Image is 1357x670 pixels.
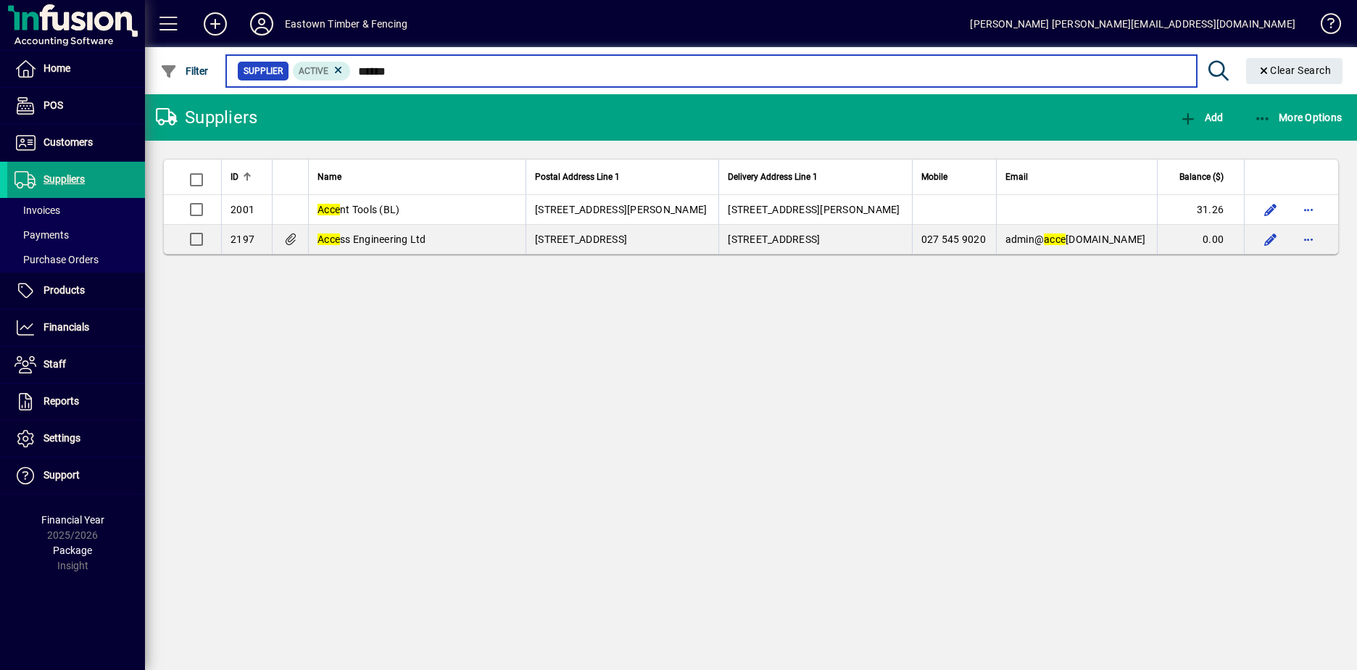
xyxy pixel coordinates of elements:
button: More Options [1250,104,1346,131]
span: ID [231,169,238,185]
a: Financials [7,310,145,346]
div: Name [318,169,517,185]
td: 0.00 [1157,225,1244,254]
button: More options [1297,228,1320,251]
span: Clear Search [1258,65,1332,76]
span: Customers [43,136,93,148]
span: Filter [160,65,209,77]
span: 027 545 9020 [921,233,986,245]
div: Email [1005,169,1148,185]
span: [STREET_ADDRESS][PERSON_NAME] [728,204,900,215]
span: Invoices [14,204,60,216]
button: Add [1176,104,1227,131]
span: [STREET_ADDRESS] [728,233,820,245]
a: Knowledge Base [1310,3,1339,50]
mat-chip: Activation Status: Active [293,62,351,80]
span: Delivery Address Line 1 [728,169,818,185]
em: Acce [318,204,340,215]
a: POS [7,88,145,124]
em: acce [1044,233,1066,245]
span: Payments [14,229,69,241]
span: Suppliers [43,173,85,185]
span: Balance ($) [1179,169,1224,185]
span: Home [43,62,70,74]
a: Settings [7,421,145,457]
span: [STREET_ADDRESS][PERSON_NAME] [535,204,707,215]
span: Name [318,169,341,185]
button: Filter [157,58,212,84]
div: Suppliers [156,106,257,129]
span: Email [1005,169,1028,185]
div: ID [231,169,263,185]
span: Settings [43,432,80,444]
span: More Options [1254,112,1343,123]
span: Active [299,66,328,76]
button: More options [1297,198,1320,221]
span: Reports [43,395,79,407]
a: Invoices [7,198,145,223]
span: Mobile [921,169,947,185]
a: Home [7,51,145,87]
span: POS [43,99,63,111]
em: Acce [318,233,340,245]
span: Purchase Orders [14,254,99,265]
button: Add [192,11,238,37]
a: Purchase Orders [7,247,145,272]
span: admin@ [DOMAIN_NAME] [1005,233,1146,245]
span: Package [53,545,92,556]
span: ss Engineering Ltd [318,233,426,245]
div: Balance ($) [1166,169,1237,185]
td: 31.26 [1157,195,1244,225]
span: Financials [43,321,89,333]
button: Profile [238,11,285,37]
span: Support [43,469,80,481]
span: Staff [43,358,66,370]
span: Supplier [244,64,283,78]
span: Add [1179,112,1223,123]
button: Clear [1246,58,1343,84]
a: Customers [7,125,145,161]
span: Financial Year [41,514,104,526]
a: Staff [7,347,145,383]
span: 2197 [231,233,254,245]
span: nt Tools (BL) [318,204,399,215]
a: Payments [7,223,145,247]
div: [PERSON_NAME] [PERSON_NAME][EMAIL_ADDRESS][DOMAIN_NAME] [970,12,1295,36]
div: Eastown Timber & Fencing [285,12,407,36]
a: Reports [7,384,145,420]
a: Support [7,458,145,494]
div: Mobile [921,169,987,185]
button: Edit [1259,198,1282,221]
a: Products [7,273,145,309]
span: Products [43,284,85,296]
span: Postal Address Line 1 [535,169,620,185]
span: [STREET_ADDRESS] [535,233,627,245]
span: 2001 [231,204,254,215]
button: Edit [1259,228,1282,251]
